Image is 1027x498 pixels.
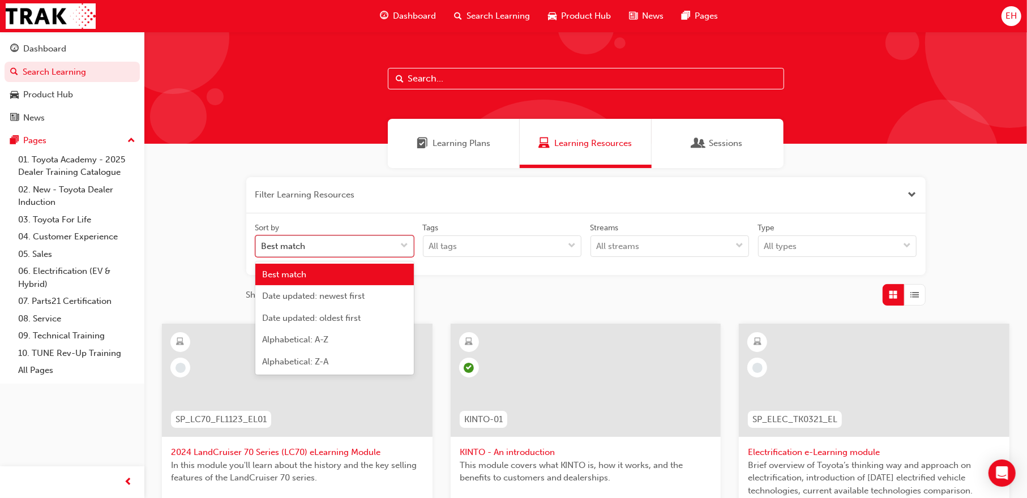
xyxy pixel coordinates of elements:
span: Learning Resources [539,137,550,150]
a: guage-iconDashboard [371,5,445,28]
span: Pages [695,10,718,23]
span: Date updated: newest first [262,291,365,301]
span: learningRecordVerb_NONE-icon [752,363,763,373]
a: Learning ResourcesLearning Resources [520,119,652,168]
a: Product Hub [5,84,140,105]
span: Search Learning [467,10,530,23]
a: pages-iconPages [673,5,727,28]
a: 03. Toyota For Life [14,211,140,229]
span: car-icon [548,9,557,23]
a: Dashboard [5,38,140,59]
span: KINTO-01 [464,413,503,426]
span: Product Hub [561,10,611,23]
a: Search Learning [5,62,140,83]
span: news-icon [629,9,637,23]
a: 02. New - Toyota Dealer Induction [14,181,140,211]
a: SessionsSessions [652,119,784,168]
button: Pages [5,130,140,151]
span: down-icon [904,239,912,254]
a: 01. Toyota Academy - 2025 Dealer Training Catalogue [14,151,140,181]
a: car-iconProduct Hub [539,5,620,28]
span: Best match [262,269,306,280]
a: news-iconNews [620,5,673,28]
span: List [910,289,919,302]
span: SP_LC70_FL1123_EL01 [176,413,267,426]
div: News [23,111,45,124]
span: guage-icon [10,44,19,54]
button: DashboardSearch LearningProduct HubNews [5,36,140,130]
div: All tags [429,240,457,253]
label: tagOptions [423,222,581,257]
span: Sessions [693,137,704,150]
span: search-icon [10,67,18,78]
span: learningResourceType_ELEARNING-icon [177,335,185,350]
div: Pages [23,134,46,147]
span: EH [1005,10,1017,23]
span: search-icon [454,9,462,23]
span: Learning Resources [555,137,632,150]
input: Search... [388,68,784,89]
span: KINTO - An introduction [460,446,712,459]
a: 07. Parts21 Certification [14,293,140,310]
span: This module covers what KINTO is, how it works, and the benefits to customers and dealerships. [460,459,712,484]
div: Sort by [255,222,280,234]
a: All Pages [14,362,140,379]
span: 2024 LandCruiser 70 Series (LC70) eLearning Module [171,446,423,459]
span: learningRecordVerb_PASS-icon [464,363,474,373]
div: All types [764,240,797,253]
div: Streams [590,222,619,234]
span: guage-icon [380,9,388,23]
span: Sessions [709,137,742,150]
span: Search [396,72,404,85]
span: down-icon [401,239,409,254]
span: Learning Plans [417,137,428,150]
div: Open Intercom Messenger [989,460,1016,487]
a: 08. Service [14,310,140,328]
span: Dashboard [393,10,436,23]
span: down-icon [568,239,576,254]
span: learningRecordVerb_NONE-icon [176,363,186,373]
div: Dashboard [23,42,66,55]
span: SP_ELEC_TK0321_EL [752,413,837,426]
span: Alphabetical: Z-A [262,357,328,367]
img: Trak [6,3,96,29]
span: News [642,10,664,23]
span: learningResourceType_ELEARNING-icon [465,335,473,350]
span: learningResourceType_ELEARNING-icon [754,335,761,350]
span: down-icon [736,239,744,254]
button: Close the filter [908,188,917,201]
span: prev-icon [125,475,133,490]
div: Tags [423,222,439,234]
span: car-icon [10,90,19,100]
a: News [5,108,140,128]
span: In this module you'll learn about the history and the key selling features of the LandCruiser 70 ... [171,459,423,484]
div: Type [758,222,775,234]
span: Electrification e-Learning module [748,446,1000,459]
span: Grid [889,289,897,302]
a: 10. TUNE Rev-Up Training [14,345,140,362]
span: pages-icon [10,136,19,146]
a: 04. Customer Experience [14,228,140,246]
a: Learning PlansLearning Plans [388,119,520,168]
span: Showing 454 results [246,289,326,302]
span: Learning Plans [433,137,490,150]
span: up-icon [127,134,135,148]
span: pages-icon [682,9,690,23]
span: Date updated: oldest first [262,313,361,323]
div: Product Hub [23,88,73,101]
span: Alphabetical: A-Z [262,334,328,345]
a: search-iconSearch Learning [445,5,539,28]
span: news-icon [10,113,19,123]
span: Brief overview of Toyota’s thinking way and approach on electrification, introduction of [DATE] e... [748,459,1000,497]
a: 06. Electrification (EV & Hybrid) [14,263,140,293]
div: All streams [597,240,640,253]
a: 09. Technical Training [14,327,140,345]
button: EH [1002,6,1021,26]
a: 05. Sales [14,246,140,263]
div: Best match [262,240,306,253]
